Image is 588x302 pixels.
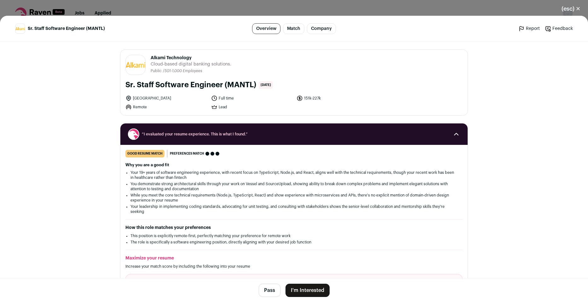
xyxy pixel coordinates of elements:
span: Sr. Staff Software Engineer (MANTL) [28,26,105,32]
a: Feedback [545,26,573,32]
button: Pass [259,284,280,297]
li: Full time [211,95,293,101]
a: Report [518,26,540,32]
h2: Maximize your resume [125,255,463,261]
li: [GEOGRAPHIC_DATA] [125,95,207,101]
li: You demonstrate strong architectural skills through your work on Vessel and SourceUpload, showing... [130,181,458,191]
span: Alkami Technology [151,55,231,61]
span: “I evaluated your resume experience. This is what I found.” [142,132,446,137]
span: 501-1,000 Employees [164,69,202,73]
li: 151k-227k [297,95,378,101]
span: Cloud-based digital banking solutions. [151,61,231,67]
h2: Why you are a good fit [125,162,463,168]
li: Remote [125,104,207,110]
a: Overview [252,23,280,34]
h2: How this role matches your preferences [125,225,463,231]
li: Public [151,69,163,73]
button: Close modal [554,2,588,16]
span: Preferences match [170,151,204,157]
button: I'm Interested [285,284,330,297]
span: [DATE] [259,81,273,89]
li: Lead [211,104,293,110]
li: / [163,69,202,73]
li: The role is specifically a software engineering position, directly aligning with your desired job... [130,240,458,245]
li: While you meet the core technical requirements (Node.js, TypeScript, React) and show experience w... [130,193,458,203]
a: Match [283,23,304,34]
li: Your leadership in implementing coding standards, advocating for unit testing, and consulting wit... [130,204,458,214]
a: Company [307,23,336,34]
img: c845aac2789c1b30fdc3eb4176dac537391df06ed23acd8e89f60a323ad6dbd0.png [126,62,145,68]
p: Increase your match score by including the following into your resume [125,264,463,269]
img: c845aac2789c1b30fdc3eb4176dac537391df06ed23acd8e89f60a323ad6dbd0.png [15,27,25,30]
div: good resume match [125,150,164,157]
h1: Sr. Staff Software Engineer (MANTL) [125,80,256,90]
li: This position is explicitly remote-first, perfectly matching your preference for remote work [130,233,458,238]
li: Your 19+ years of software engineering experience, with recent focus on TypeScript, Node.js, and ... [130,170,458,180]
